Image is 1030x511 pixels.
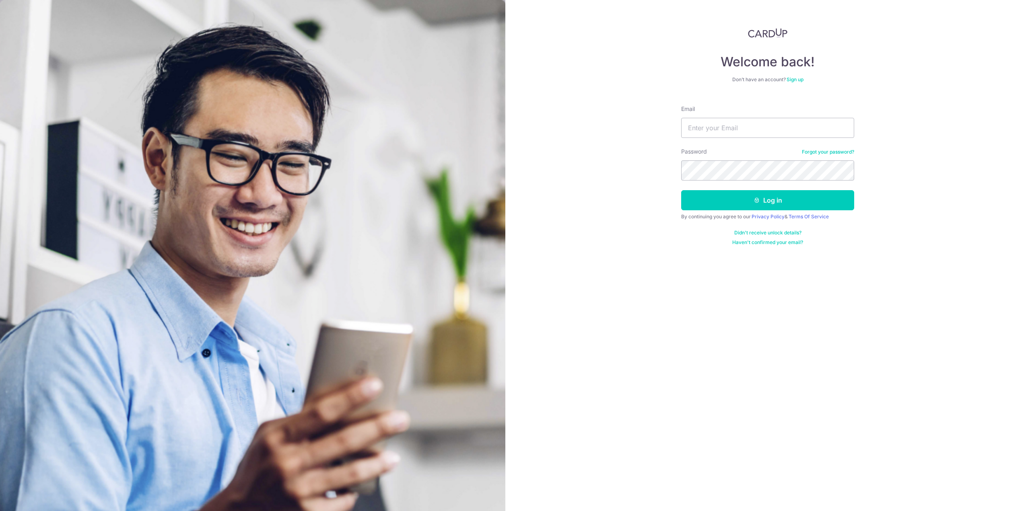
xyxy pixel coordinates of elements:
[681,105,695,113] label: Email
[681,76,854,83] div: Don’t have an account?
[681,118,854,138] input: Enter your Email
[681,213,854,220] div: By continuing you agree to our &
[752,213,785,220] a: Privacy Policy
[681,190,854,210] button: Log in
[787,76,803,82] a: Sign up
[734,230,801,236] a: Didn't receive unlock details?
[732,239,803,246] a: Haven't confirmed your email?
[789,213,829,220] a: Terms Of Service
[802,149,854,155] a: Forgot your password?
[681,54,854,70] h4: Welcome back!
[748,28,787,38] img: CardUp Logo
[681,148,707,156] label: Password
